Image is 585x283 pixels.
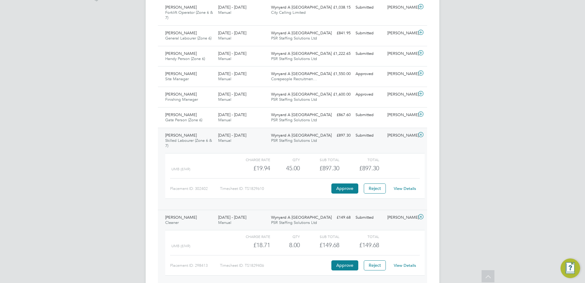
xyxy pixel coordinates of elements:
span: [DATE] - [DATE] [218,112,246,117]
span: Wynyard A [GEOGRAPHIC_DATA] [271,51,332,56]
span: UMB (£/HR) [171,244,190,248]
div: Submitted [353,213,385,223]
span: Manual [218,97,231,102]
span: Wynyard A [GEOGRAPHIC_DATA] [271,92,332,97]
div: Placement ID: 302402 [170,184,220,194]
span: Wynyard A [GEOGRAPHIC_DATA] [271,133,332,138]
span: Manual [218,56,231,61]
div: Charge rate [231,156,270,163]
span: Manual [218,10,231,15]
div: Submitted [353,2,385,13]
span: General Labourer (Zone 6) [165,36,211,41]
div: Submitted [353,130,385,141]
div: £1,222.65 [321,49,353,59]
div: QTY [270,156,300,163]
span: [PERSON_NAME] [165,71,197,76]
span: PSR Staffing Solutions Ltd [271,117,317,123]
div: [PERSON_NAME] [385,2,417,13]
div: [PERSON_NAME] [385,69,417,79]
span: [PERSON_NAME] [165,112,197,117]
span: PSR Staffing Solutions Ltd [271,97,317,102]
span: Manual [218,220,231,225]
button: Approve [331,183,358,193]
div: [PERSON_NAME] [385,89,417,100]
span: Site Manager [165,76,189,81]
span: Manual [218,36,231,41]
span: [DATE] - [DATE] [218,215,246,220]
span: [PERSON_NAME] [165,215,197,220]
div: [PERSON_NAME] [385,110,417,120]
span: [DATE] - [DATE] [218,5,246,10]
div: QTY [270,233,300,240]
a: View Details [394,263,416,268]
span: £149.68 [359,241,379,249]
span: Forklift Operator (Zone 6 & 7) [165,10,213,20]
div: [PERSON_NAME] [385,130,417,141]
span: [PERSON_NAME] [165,133,197,138]
span: [DATE] - [DATE] [218,30,246,36]
span: Manual [218,117,231,123]
span: Manual [218,76,231,81]
span: £897.30 [359,164,379,172]
span: Wynyard A [GEOGRAPHIC_DATA] [271,5,332,10]
div: Timesheet ID: TS1829610 [220,184,330,194]
div: Placement ID: 298413 [170,261,220,270]
span: City Calling Limited [271,10,306,15]
div: Total [339,233,379,240]
span: [DATE] - [DATE] [218,51,246,56]
div: Submitted [353,28,385,38]
span: Skilled Labourer (Zone 6 & 7) [165,138,212,148]
span: [DATE] - [DATE] [218,71,246,76]
span: Wynyard A [GEOGRAPHIC_DATA] [271,215,332,220]
span: PSR Staffing Solutions Ltd [271,36,317,41]
button: Approve [331,260,358,270]
span: [PERSON_NAME] [165,30,197,36]
div: Approved [353,69,385,79]
span: [DATE] - [DATE] [218,133,246,138]
span: Cleaner [165,220,179,225]
div: [PERSON_NAME] [385,49,417,59]
div: 8.00 [270,240,300,250]
span: PSR Staffing Solutions Ltd [271,138,317,143]
span: [PERSON_NAME] [165,5,197,10]
div: [PERSON_NAME] [385,28,417,38]
span: Corepeople Recruitmen… [271,76,317,81]
div: £1,550.00 [321,69,353,79]
span: Wynyard A [GEOGRAPHIC_DATA] [271,71,332,76]
span: Gate Person (Zone 6) [165,117,202,123]
div: £841.95 [321,28,353,38]
div: £149.68 [321,213,353,223]
span: UMB (£/HR) [171,167,190,171]
span: Wynyard A [GEOGRAPHIC_DATA] [271,112,332,117]
span: [DATE] - [DATE] [218,92,246,97]
div: £867.60 [321,110,353,120]
div: Approved [353,89,385,100]
div: Sub Total [300,156,339,163]
div: 45.00 [270,163,300,173]
span: Manual [218,138,231,143]
div: Charge rate [231,233,270,240]
div: Submitted [353,49,385,59]
div: £1,038.15 [321,2,353,13]
div: Sub Total [300,233,339,240]
div: £18.71 [231,240,270,250]
span: Handy Person (Zone 6) [165,56,205,61]
a: View Details [394,186,416,191]
button: Reject [364,183,386,193]
span: [PERSON_NAME] [165,51,197,56]
div: £19.94 [231,163,270,173]
div: £897.30 [321,130,353,141]
div: Submitted [353,110,385,120]
button: Engage Resource Center [561,258,580,278]
div: Timesheet ID: TS1829406 [220,261,330,270]
span: [PERSON_NAME] [165,92,197,97]
div: £1,600.00 [321,89,353,100]
div: £149.68 [300,240,339,250]
span: PSR Staffing Solutions Ltd [271,56,317,61]
button: Reject [364,260,386,270]
div: [PERSON_NAME] [385,213,417,223]
span: Finishing Manager [165,97,198,102]
div: Total [339,156,379,163]
span: PSR Staffing Solutions Ltd [271,220,317,225]
div: £897.30 [300,163,339,173]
